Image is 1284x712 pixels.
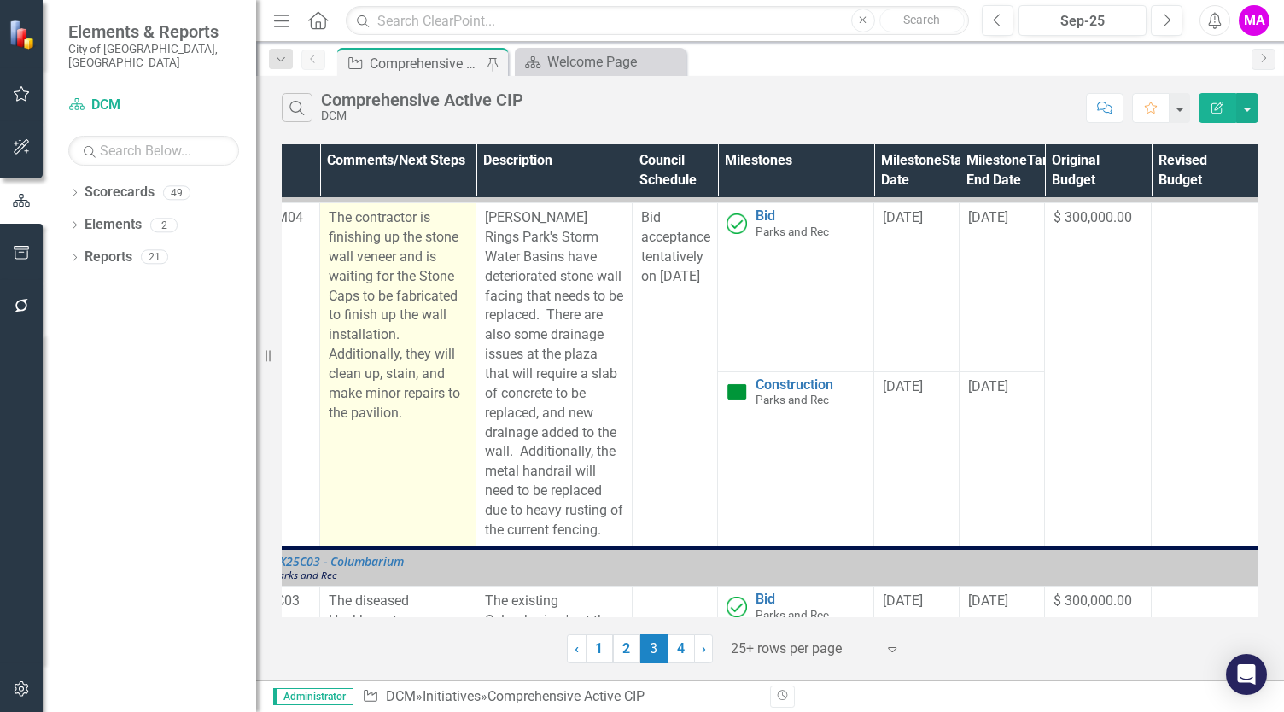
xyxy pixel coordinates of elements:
[235,547,1258,587] td: Double-Click to Edit Right Click for Context Menu
[150,218,178,232] div: 2
[874,587,960,697] td: Double-Click to Edit
[879,9,965,32] button: Search
[883,378,923,394] span: [DATE]
[968,209,1008,225] span: [DATE]
[613,634,640,663] a: 2
[1045,203,1152,547] td: Double-Click to Edit
[586,634,613,663] a: 1
[874,203,960,372] td: Double-Click to Edit
[9,19,38,49] img: ClearPoint Strategy
[727,213,747,234] img: Completed
[1152,203,1258,547] td: Double-Click to Edit
[668,634,695,663] a: 4
[633,203,718,547] td: Double-Click to Edit
[68,42,239,70] small: City of [GEOGRAPHIC_DATA], [GEOGRAPHIC_DATA]
[727,382,747,402] img: On Target
[320,203,476,547] td: Double-Click to Edit
[519,51,681,73] a: Welcome Page
[272,568,336,581] span: Parks and Rec
[487,688,645,704] div: Comprehensive Active CIP
[547,51,681,73] div: Welcome Page
[1226,654,1267,695] div: Open Intercom Messenger
[163,185,190,200] div: 49
[968,592,1008,609] span: [DATE]
[362,687,757,707] div: » »
[85,183,155,202] a: Scorecards
[68,96,239,115] a: DCM
[386,688,416,704] a: DCM
[85,248,132,267] a: Reports
[640,634,668,663] span: 3
[756,208,865,224] a: Bid
[718,371,874,547] td: Double-Click to Edit Right Click for Context Menu
[370,53,482,74] div: Comprehensive Active CIP
[1053,592,1132,609] span: $ 300,000.00
[727,597,747,617] img: Completed
[756,225,829,238] span: Parks and Rec
[756,393,829,406] span: Parks and Rec
[756,377,865,393] a: Construction
[968,378,1008,394] span: [DATE]
[141,250,168,265] div: 21
[575,640,579,657] span: ‹
[960,371,1045,547] td: Double-Click to Edit
[718,587,874,697] td: Double-Click to Edit Right Click for Context Menu
[718,203,874,372] td: Double-Click to Edit Right Click for Context Menu
[702,640,706,657] span: ›
[272,555,1249,568] a: PK25C03 - Columbarium
[756,608,829,622] span: Parks and Rec
[1053,209,1132,225] span: $ 300,000.00
[476,203,633,547] td: Double-Click to Edit
[883,209,923,225] span: [DATE]
[423,688,481,704] a: Initiatives
[68,21,239,42] span: Elements & Reports
[960,587,1045,697] td: Double-Click to Edit
[273,688,353,705] span: Administrator
[960,203,1045,372] td: Double-Click to Edit
[68,136,239,166] input: Search Below...
[1018,5,1147,36] button: Sep-25
[1024,11,1141,32] div: Sep-25
[85,215,142,235] a: Elements
[321,90,523,109] div: Comprehensive Active CIP
[756,592,865,607] a: Bid
[321,109,523,122] div: DCM
[903,13,940,26] span: Search
[883,592,923,609] span: [DATE]
[874,371,960,547] td: Double-Click to Edit
[1239,5,1269,36] button: MA
[485,208,623,540] p: [PERSON_NAME] Rings Park's Storm Water Basins have deteriorated stone wall facing that needs to b...
[641,208,709,286] p: Bid acceptance tentatively on [DATE]
[346,6,969,36] input: Search ClearPoint...
[329,208,467,423] p: The contractor is finishing up the stone wall veneer and is waiting for the Stone Caps to be fabr...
